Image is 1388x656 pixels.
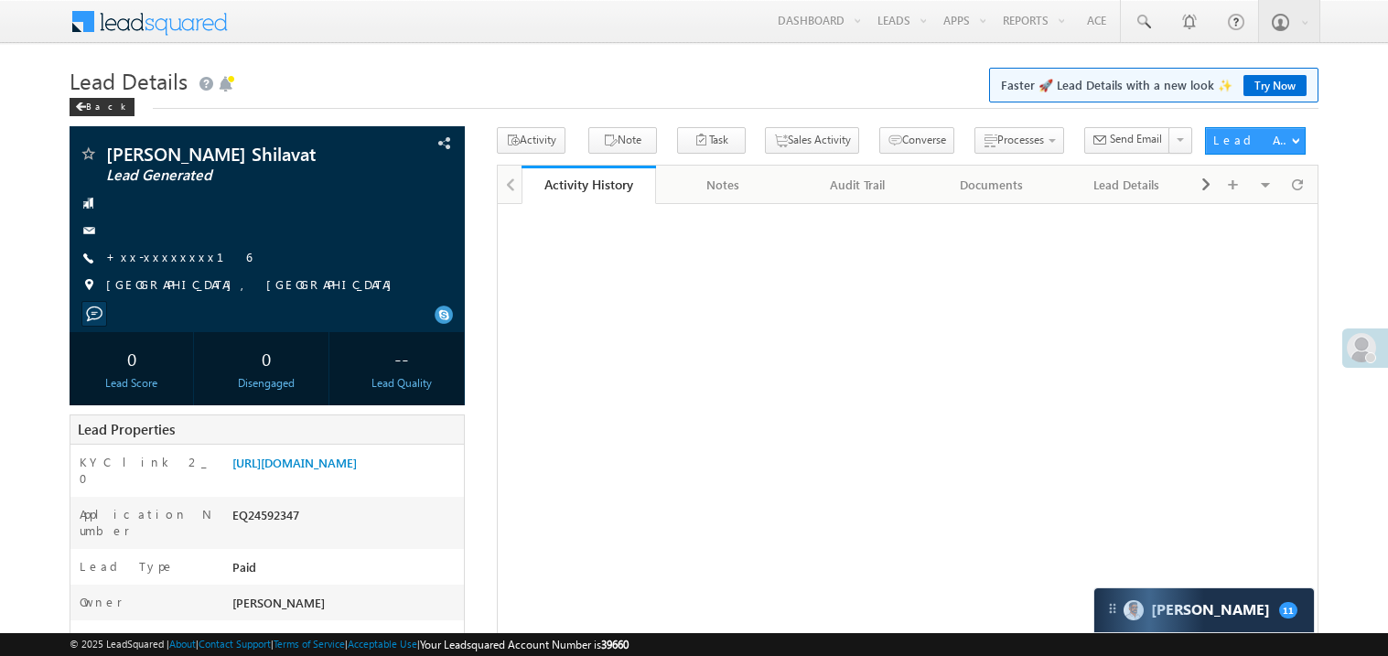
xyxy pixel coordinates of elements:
[232,595,325,610] span: [PERSON_NAME]
[80,594,123,610] label: Owner
[106,145,351,163] span: [PERSON_NAME] Shilavat
[1001,76,1307,94] span: Faster 🚀 Lead Details with a new look ✨
[940,174,1043,196] div: Documents
[70,66,188,95] span: Lead Details
[1060,166,1194,204] a: Lead Details
[677,127,746,154] button: Task
[997,133,1044,146] span: Processes
[80,506,213,539] label: Application Number
[805,174,909,196] div: Audit Trail
[70,98,134,116] div: Back
[80,558,175,575] label: Lead Type
[974,127,1064,154] button: Processes
[106,167,351,185] span: Lead Generated
[1279,602,1297,618] span: 11
[522,166,656,204] a: Activity History
[274,638,345,650] a: Terms of Service
[169,638,196,650] a: About
[601,638,629,651] span: 39660
[1084,127,1170,154] button: Send Email
[1110,131,1162,147] span: Send Email
[209,341,324,375] div: 0
[1213,132,1291,148] div: Lead Actions
[70,97,144,113] a: Back
[497,127,565,154] button: Activity
[348,638,417,650] a: Acceptable Use
[344,341,459,375] div: --
[228,558,464,584] div: Paid
[1243,75,1307,96] a: Try Now
[791,166,925,204] a: Audit Trail
[1151,601,1270,618] span: Carter
[1074,174,1178,196] div: Lead Details
[656,166,791,204] a: Notes
[1105,601,1120,616] img: carter-drag
[209,375,324,392] div: Disengaged
[1093,587,1315,633] div: carter-dragCarter[PERSON_NAME]11
[74,375,189,392] div: Lead Score
[671,174,774,196] div: Notes
[344,375,459,392] div: Lead Quality
[199,638,271,650] a: Contact Support
[74,341,189,375] div: 0
[879,127,954,154] button: Converse
[420,638,629,651] span: Your Leadsquared Account Number is
[80,454,213,487] label: KYC link 2_0
[1124,600,1144,620] img: Carter
[232,455,357,470] a: [URL][DOMAIN_NAME]
[1205,127,1306,155] button: Lead Actions
[535,176,642,193] div: Activity History
[106,276,401,295] span: [GEOGRAPHIC_DATA], [GEOGRAPHIC_DATA]
[588,127,657,154] button: Note
[925,166,1060,204] a: Documents
[765,127,859,154] button: Sales Activity
[70,636,629,653] span: © 2025 LeadSquared | | | | |
[106,249,252,264] a: +xx-xxxxxxxx16
[228,506,464,532] div: EQ24592347
[78,420,175,438] span: Lead Properties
